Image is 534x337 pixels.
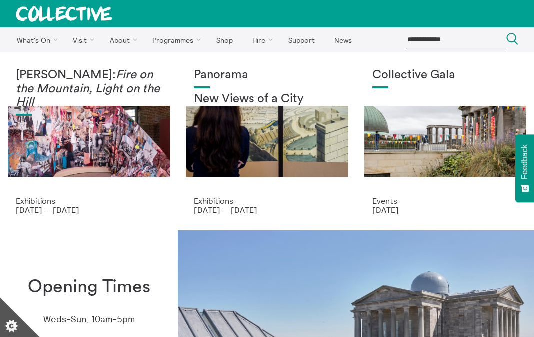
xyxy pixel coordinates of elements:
p: [DATE] [372,205,518,214]
a: Hire [244,27,278,52]
h1: [PERSON_NAME]: [16,68,162,110]
p: Exhibitions [16,196,162,205]
em: Fire on the Mountain, Light on the Hill [16,69,160,108]
a: Support [279,27,323,52]
p: Weds-Sun, 10am-5pm [43,314,135,325]
a: Collective Gala 2023. Image credit Sally Jubb. Collective Gala Events [DATE] [356,52,534,230]
span: Feedback [520,144,529,179]
p: Events [372,196,518,205]
a: Collective Panorama June 2025 small file 8 Panorama New Views of a City Exhibitions [DATE] — [DATE] [178,52,356,230]
a: News [325,27,360,52]
h1: Panorama [194,68,340,82]
a: Shop [207,27,241,52]
h1: Opening Times [28,277,150,297]
p: [DATE] — [DATE] [194,205,340,214]
a: Visit [64,27,99,52]
a: Programmes [144,27,206,52]
p: [DATE] — [DATE] [16,205,162,214]
a: What's On [8,27,62,52]
p: Exhibitions [194,196,340,205]
a: About [101,27,142,52]
button: Feedback - Show survey [515,134,534,202]
h2: New Views of a City [194,92,340,106]
h1: Collective Gala [372,68,518,82]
